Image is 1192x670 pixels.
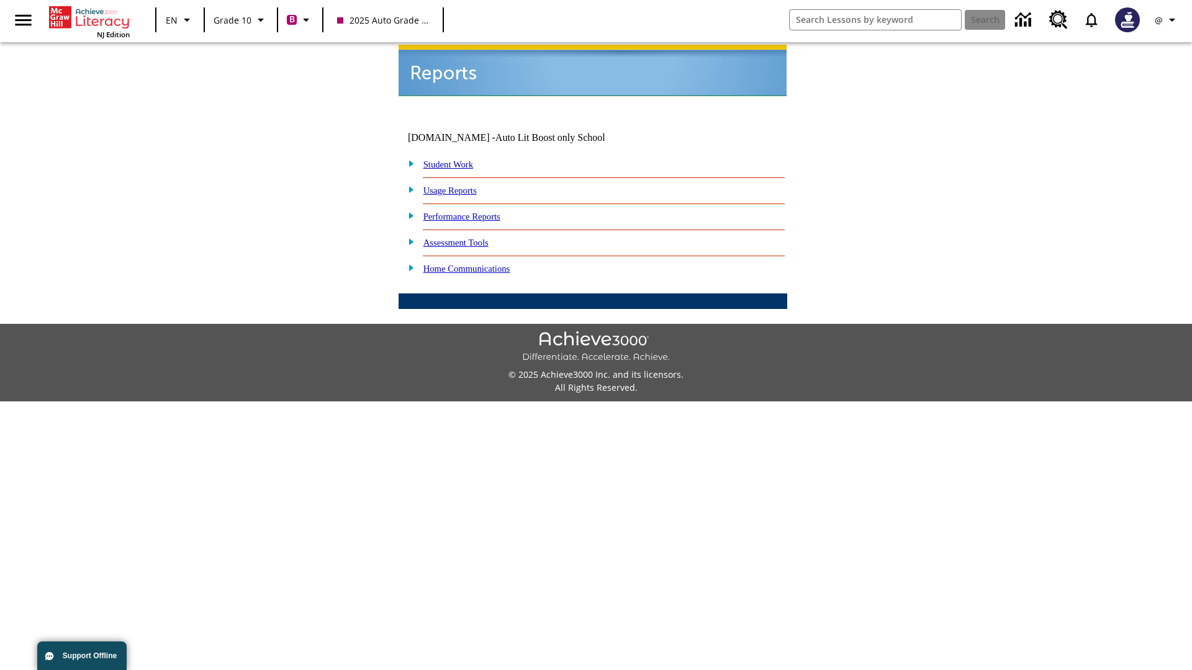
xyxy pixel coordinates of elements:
[49,4,130,39] div: Home
[337,14,429,27] span: 2025 Auto Grade 10
[1155,14,1163,27] span: @
[1042,3,1075,37] a: Resource Center, Will open in new tab
[1008,3,1042,37] a: Data Center
[37,641,127,670] button: Support Offline
[402,184,415,195] img: plus.gif
[1115,7,1140,32] img: Avatar
[522,331,670,363] img: Achieve3000 Differentiate Accelerate Achieve
[209,9,273,31] button: Grade: Grade 10, Select a grade
[423,238,489,248] a: Assessment Tools
[423,264,510,274] a: Home Communications
[166,14,178,27] span: EN
[1108,4,1147,36] button: Select a new avatar
[1147,9,1187,31] button: Profile/Settings
[423,212,500,221] a: Performance Reports
[402,158,415,169] img: plus.gif
[282,9,318,31] button: Boost Class color is violet red. Change class color
[423,185,477,195] a: Usage Reports
[160,9,200,31] button: Language: EN, Select a language
[423,159,473,169] a: Student Work
[402,236,415,247] img: plus.gif
[402,210,415,221] img: plus.gif
[63,651,117,660] span: Support Offline
[408,132,636,143] td: [DOMAIN_NAME] -
[1075,4,1108,36] a: Notifications
[402,262,415,273] img: plus.gif
[214,14,251,27] span: Grade 10
[399,45,787,96] img: header
[97,30,130,39] span: NJ Edition
[5,2,42,38] button: Open side menu
[790,10,961,30] input: search field
[495,132,605,143] nobr: Auto Lit Boost only School
[289,12,295,27] span: B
